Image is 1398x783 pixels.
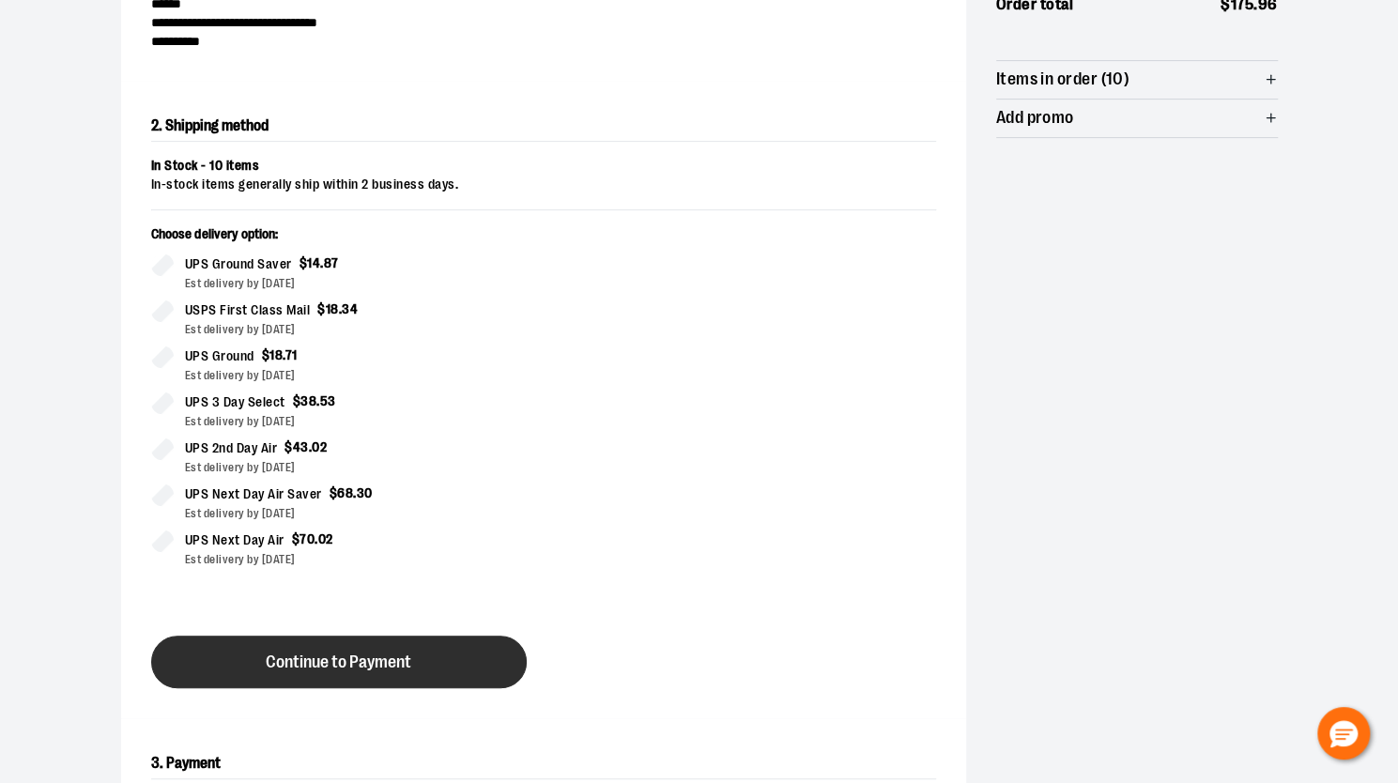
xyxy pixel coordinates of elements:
[307,255,320,270] span: 14
[266,653,411,671] span: Continue to Payment
[293,393,301,408] span: $
[185,299,311,321] span: USPS First Class Mail
[151,530,174,552] input: UPS Next Day Air$70.02Est delivery by [DATE]
[316,393,320,408] span: .
[317,301,326,316] span: $
[151,253,174,276] input: UPS Ground Saver$14.87Est delivery by [DATE]
[324,255,339,270] span: 87
[151,225,529,253] p: Choose delivery option:
[151,299,174,322] input: USPS First Class Mail$18.34Est delivery by [DATE]
[320,393,336,408] span: 53
[151,345,174,368] input: UPS Ground$18.71Est delivery by [DATE]
[357,485,373,500] span: 30
[151,157,936,176] div: In Stock - 10 items
[151,176,936,194] div: In-stock items generally ship within 2 business days.
[342,301,358,316] span: 34
[151,111,936,142] h2: 2. Shipping method
[151,438,174,460] input: UPS 2nd Day Air$43.02Est delivery by [DATE]
[326,301,339,316] span: 18
[996,61,1278,99] button: Items in order (10)
[320,255,324,270] span: .
[292,531,300,546] span: $
[337,485,353,500] span: 68
[330,485,338,500] span: $
[318,531,333,546] span: 02
[185,505,529,522] div: Est delivery by [DATE]
[1317,707,1370,760] button: Hello, have a question? Let’s chat.
[284,439,293,454] span: $
[293,439,309,454] span: 43
[151,748,936,779] h2: 3. Payment
[312,439,327,454] span: 02
[353,485,357,500] span: .
[151,391,174,414] input: UPS 3 Day Select$38.53Est delivery by [DATE]
[185,484,322,505] span: UPS Next Day Air Saver
[185,391,285,413] span: UPS 3 Day Select
[996,100,1278,137] button: Add promo
[283,347,285,362] span: .
[300,531,315,546] span: 70
[185,367,529,384] div: Est delivery by [DATE]
[185,530,284,551] span: UPS Next Day Air
[315,531,318,546] span: .
[185,275,529,292] div: Est delivery by [DATE]
[300,393,316,408] span: 38
[185,345,254,367] span: UPS Ground
[185,413,529,430] div: Est delivery by [DATE]
[185,253,292,275] span: UPS Ground Saver
[185,321,529,338] div: Est delivery by [DATE]
[309,439,313,454] span: .
[996,109,1074,127] span: Add promo
[185,438,278,459] span: UPS 2nd Day Air
[151,636,527,688] button: Continue to Payment
[185,459,529,476] div: Est delivery by [DATE]
[269,347,283,362] span: 18
[996,70,1130,88] span: Items in order (10)
[285,347,298,362] span: 71
[300,255,308,270] span: $
[339,301,343,316] span: .
[185,551,529,568] div: Est delivery by [DATE]
[151,484,174,506] input: UPS Next Day Air Saver$68.30Est delivery by [DATE]
[262,347,270,362] span: $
